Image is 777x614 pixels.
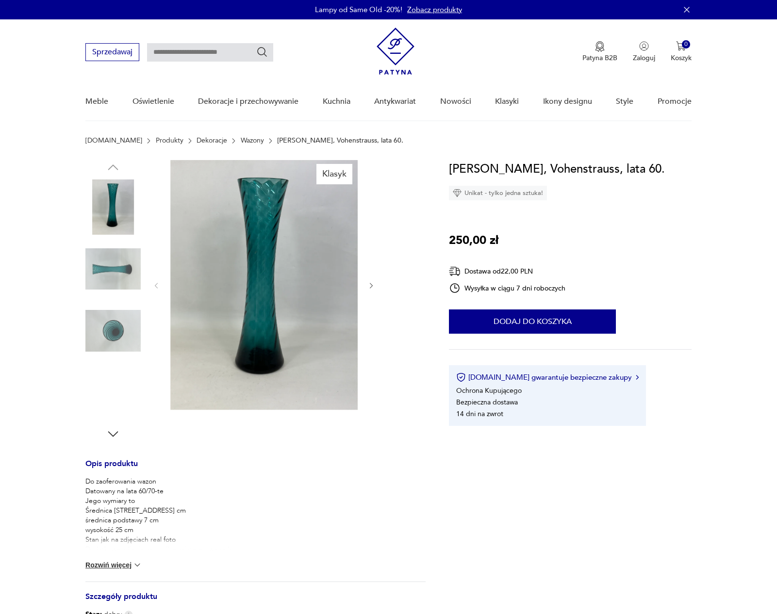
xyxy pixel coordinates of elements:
li: Bezpieczna dostawa [456,398,518,407]
img: Zdjęcie produktu Wazon, A. Taube, Vohenstrauss, lata 60. [85,242,141,297]
p: 250,00 zł [449,231,498,250]
button: Dodaj do koszyka [449,309,616,334]
p: Zaloguj [633,53,655,63]
p: Do zaoferowania wazon Datowany na lata 60/70-te Jego wymiary to Średnica [STREET_ADDRESS] cm śred... [85,477,231,564]
a: Produkty [156,137,183,145]
div: Klasyk [316,164,352,184]
a: Antykwariat [374,83,416,120]
a: Dekoracje [197,137,227,145]
li: 14 dni na zwrot [456,409,503,419]
a: Ikony designu [543,83,592,120]
img: Ikona certyfikatu [456,372,466,382]
a: Meble [85,83,108,120]
button: Szukaj [256,46,268,58]
a: Kuchnia [323,83,350,120]
p: Patyna B2B [582,53,617,63]
h1: [PERSON_NAME], Vohenstrauss, lata 60. [449,160,665,178]
img: Ikona strzałki w prawo [636,375,639,380]
button: 0Koszyk [671,41,692,63]
img: Zdjęcie produktu Wazon, A. Taube, Vohenstrauss, lata 60. [170,160,358,410]
img: Zdjęcie produktu Wazon, A. Taube, Vohenstrauss, lata 60. [85,303,141,358]
p: [PERSON_NAME], Vohenstrauss, lata 60. [277,137,403,145]
img: chevron down [132,560,142,570]
button: Sprzedawaj [85,43,139,61]
a: Sprzedawaj [85,49,139,56]
div: Dostawa od 22,00 PLN [449,265,565,277]
a: Wazony [241,137,264,145]
img: Ikona dostawy [449,265,461,277]
a: Zobacz produkty [407,5,462,15]
div: 0 [682,40,690,48]
button: [DOMAIN_NAME] gwarantuje bezpieczne zakupy [456,372,638,382]
img: Patyna - sklep z meblami i dekoracjami vintage [377,28,414,75]
a: Ikona medaluPatyna B2B [582,41,617,63]
img: Zdjęcie produktu Wazon, A. Taube, Vohenstrauss, lata 60. [85,365,141,420]
img: Ikona medalu [595,41,605,52]
a: [DOMAIN_NAME] [85,137,142,145]
div: Wysyłka w ciągu 7 dni roboczych [449,282,565,294]
img: Ikona koszyka [676,41,686,51]
a: Oświetlenie [132,83,174,120]
h3: Opis produktu [85,461,426,477]
button: Patyna B2B [582,41,617,63]
h3: Szczegóły produktu [85,594,426,610]
a: Klasyki [495,83,519,120]
p: Lampy od Same Old -20%! [315,5,402,15]
img: Ikona diamentu [453,189,462,197]
button: Zaloguj [633,41,655,63]
a: Dekoracje i przechowywanie [198,83,298,120]
button: Rozwiń więcej [85,560,142,570]
img: Zdjęcie produktu Wazon, A. Taube, Vohenstrauss, lata 60. [85,179,141,235]
li: Ochrona Kupującego [456,386,522,395]
a: Style [616,83,633,120]
a: Promocje [658,83,692,120]
a: Nowości [440,83,471,120]
p: Koszyk [671,53,692,63]
div: Unikat - tylko jedna sztuka! [449,186,547,200]
img: Ikonka użytkownika [639,41,649,51]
